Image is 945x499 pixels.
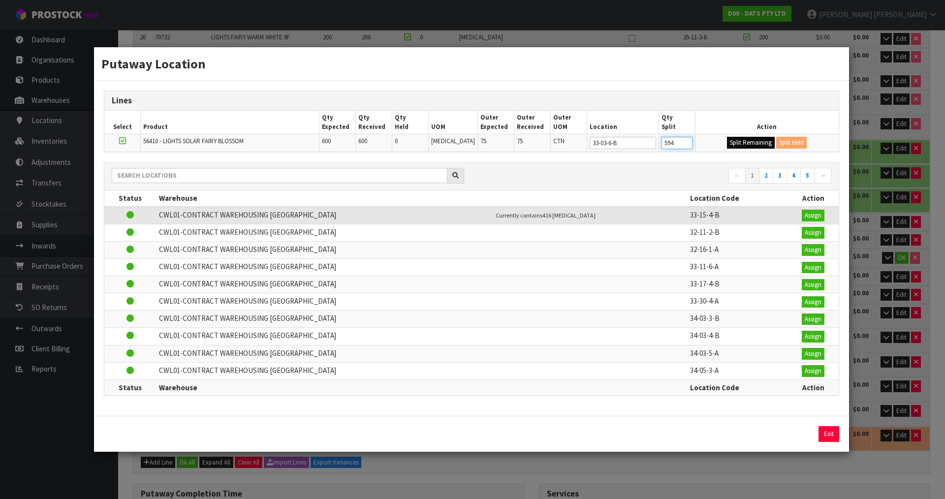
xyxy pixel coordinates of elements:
th: Qty Held [392,111,428,134]
td: 33-11-6-A [688,258,788,276]
h3: Putaway Location [101,55,842,73]
button: Assign [802,210,824,221]
button: Assign [802,296,824,308]
th: Location Code [688,379,788,395]
th: Outer Received [514,111,550,134]
span: 75 [480,137,486,145]
button: Assign [802,279,824,291]
input: Search locations [112,168,447,183]
button: Assign [802,262,824,274]
a: → [814,168,831,184]
span: 56410 - LIGHTS SOLAR FAIRY BLOSSOM [143,137,244,145]
th: Outer UOM [551,111,587,134]
th: Outer Expected [477,111,514,134]
th: UOM [428,111,477,134]
th: Warehouse [157,379,494,395]
th: Action [787,190,839,206]
nav: Page navigation [479,168,831,185]
td: 34-03-4-B [688,328,788,345]
input: Location Code [590,137,656,149]
td: 32-16-1-A [688,241,788,258]
th: Product [141,111,319,134]
span: 0 [395,137,398,145]
a: 2 [759,168,773,184]
td: 34-05-3-A [688,362,788,379]
td: CWL01-CONTRACT WAREHOUSING [GEOGRAPHIC_DATA] [157,276,494,293]
td: 34-03-3-B [688,311,788,328]
span: CTN [553,137,565,145]
th: Action [695,111,839,134]
button: Assign [802,227,824,239]
td: 33-30-4-A [688,293,788,311]
button: Exit [819,426,839,442]
td: CWL01-CONTRACT WAREHOUSING [GEOGRAPHIC_DATA] [157,241,494,258]
h3: Lines [112,96,831,105]
a: ← [728,168,746,184]
span: 75 [517,137,523,145]
button: Assign [802,331,824,343]
a: 5 [800,168,815,184]
td: CWL01-CONTRACT WAREHOUSING [GEOGRAPHIC_DATA] [157,345,494,362]
th: Select [104,111,141,134]
td: CWL01-CONTRACT WAREHOUSING [GEOGRAPHIC_DATA] [157,328,494,345]
td: 33-17-4-B [688,276,788,293]
th: Qty Received [355,111,392,134]
td: CWL01-CONTRACT WAREHOUSING [GEOGRAPHIC_DATA] [157,362,494,379]
button: Split Held [776,137,807,149]
th: Action [787,379,839,395]
td: CWL01-CONTRACT WAREHOUSING [GEOGRAPHIC_DATA] [157,293,494,311]
span: 600 [322,137,331,145]
td: CWL01-CONTRACT WAREHOUSING [GEOGRAPHIC_DATA] [157,311,494,328]
span: 416 [MEDICAL_DATA] [542,212,596,219]
td: 33-15-4-B [688,207,788,224]
td: CWL01-CONTRACT WAREHOUSING [GEOGRAPHIC_DATA] [157,258,494,276]
th: Status [104,190,157,206]
th: Qty Expected [319,111,355,134]
th: Location Code [688,190,788,206]
small: Currently contains [496,212,596,219]
button: Split Remaining [727,137,775,149]
span: [MEDICAL_DATA] [431,137,475,145]
input: Qty Putaway [661,137,692,149]
td: 32-11-2-B [688,224,788,241]
span: 600 [358,137,367,145]
th: Status [104,379,157,395]
th: Qty Split [659,111,695,134]
th: Location [587,111,659,134]
button: Assign [802,313,824,325]
th: Warehouse [157,190,494,206]
a: 4 [787,168,801,184]
td: CWL01-CONTRACT WAREHOUSING [GEOGRAPHIC_DATA] [157,224,494,241]
button: Assign [802,348,824,360]
button: Assign [802,244,824,256]
td: 34-03-5-A [688,345,788,362]
td: CWL01-CONTRACT WAREHOUSING [GEOGRAPHIC_DATA] [157,207,494,224]
a: 1 [745,168,759,184]
a: 3 [773,168,787,184]
button: Assign [802,365,824,377]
